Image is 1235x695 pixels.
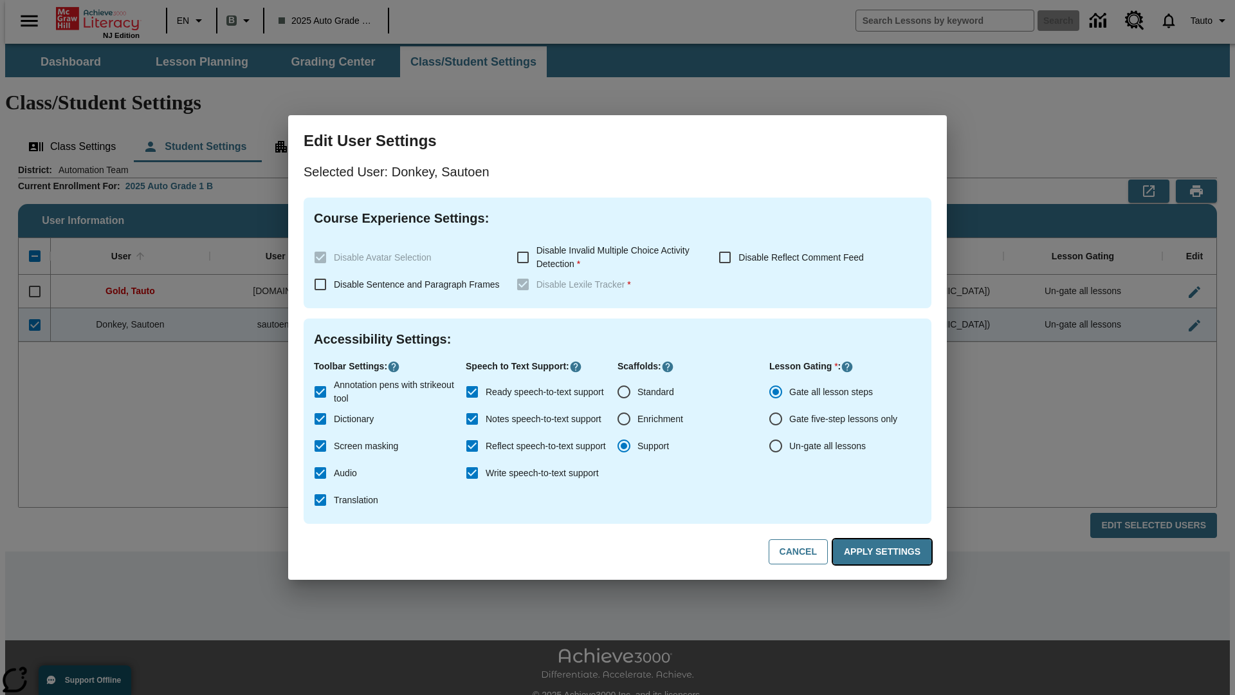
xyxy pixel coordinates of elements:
[304,162,931,182] p: Selected User: Donkey, Sautoen
[387,360,400,373] button: Click here to know more about
[466,360,617,373] p: Speech to Text Support :
[789,385,873,399] span: Gate all lesson steps
[486,440,606,453] span: Reflect speech-to-text support
[334,494,378,507] span: Translation
[334,378,455,405] span: Annotation pens with strikeout tool
[617,360,769,373] p: Scaffolds :
[486,412,601,426] span: Notes speech-to-text support
[536,245,690,269] span: Disable Invalid Multiple Choice Activity Detection
[334,412,374,426] span: Dictionary
[833,539,931,564] button: Apply Settings
[789,412,897,426] span: Gate five-step lessons only
[304,131,931,151] h3: Edit User Settings
[486,467,599,480] span: Write speech-to-text support
[637,385,674,399] span: Standard
[314,360,466,373] p: Toolbar Settings :
[509,271,709,298] label: These settings are specific to individual classes. To see these settings or make changes, please ...
[486,385,604,399] span: Ready speech-to-text support
[536,279,631,290] span: Disable Lexile Tracker
[637,412,683,426] span: Enrichment
[334,467,357,480] span: Audio
[738,252,864,263] span: Disable Reflect Comment Feed
[769,360,921,373] p: Lesson Gating :
[661,360,674,373] button: Click here to know more about
[314,208,921,228] h4: Course Experience Settings :
[307,244,506,271] label: These settings are specific to individual classes. To see these settings or make changes, please ...
[314,329,921,349] h4: Accessibility Settings :
[789,440,866,453] span: Un-gate all lessons
[334,279,500,290] span: Disable Sentence and Paragraph Frames
[769,539,828,564] button: Cancel
[569,360,582,373] button: Click here to know more about
[334,252,432,263] span: Disable Avatar Selection
[637,440,669,453] span: Support
[841,360,854,373] button: Click here to know more about
[334,440,398,453] span: Screen masking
